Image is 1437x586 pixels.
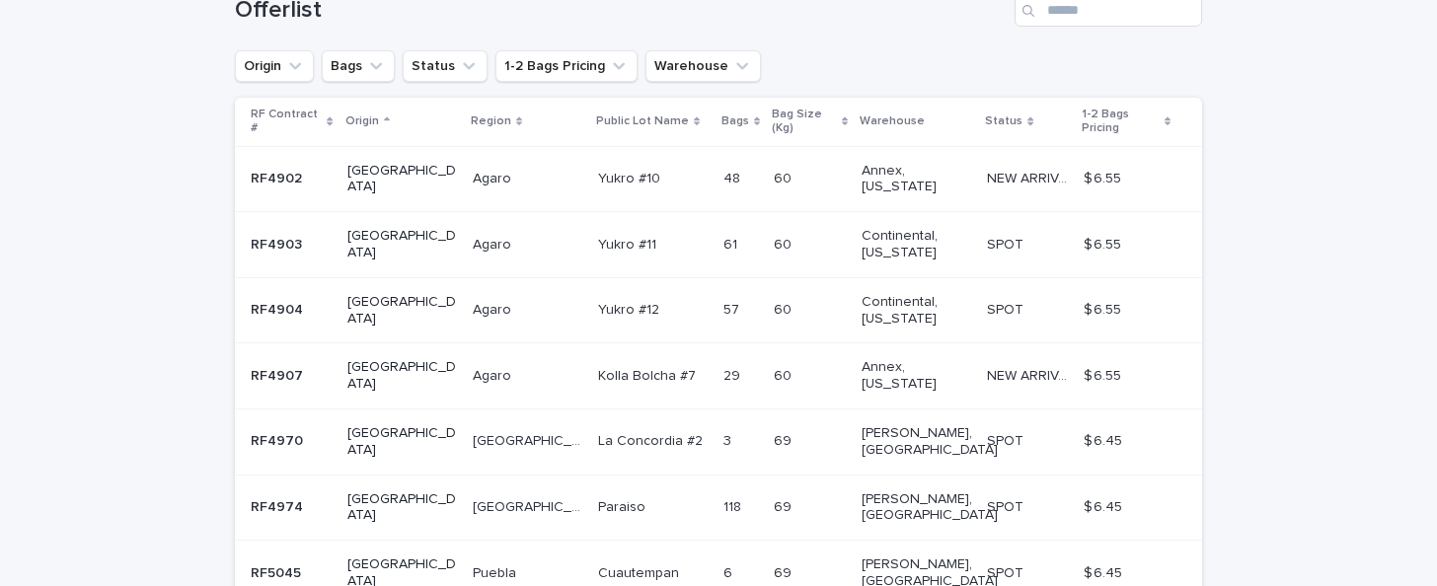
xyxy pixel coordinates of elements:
[1082,104,1160,140] p: 1-2 Bags Pricing
[987,364,1071,385] p: NEW ARRIVAL
[251,233,306,254] p: RF4903
[1084,167,1125,187] p: $ 6.55
[471,110,511,132] p: Region
[598,495,649,516] p: Paraiso
[251,495,307,516] p: RF4974
[347,294,457,328] p: [GEOGRAPHIC_DATA]
[235,475,1202,541] tr: RF4974RF4974 [GEOGRAPHIC_DATA][GEOGRAPHIC_DATA][GEOGRAPHIC_DATA] ParaisoParaiso 118118 6969 [PERS...
[473,561,520,582] p: Puebla
[235,277,1202,343] tr: RF4904RF4904 [GEOGRAPHIC_DATA]AgaroAgaro Yukro #12Yukro #12 5757 6060 Continental, [US_STATE] SPO...
[721,110,749,132] p: Bags
[774,167,795,187] p: 60
[473,298,515,319] p: Agaro
[987,429,1027,450] p: SPOT
[985,110,1022,132] p: Status
[723,561,736,582] p: 6
[774,364,795,385] p: 60
[987,561,1027,582] p: SPOT
[860,110,925,132] p: Warehouse
[1084,561,1126,582] p: $ 6.45
[1084,364,1125,385] p: $ 6.55
[598,429,707,450] p: La Concordia #2
[723,233,741,254] p: 61
[723,429,735,450] p: 3
[596,110,689,132] p: Public Lot Name
[1084,495,1126,516] p: $ 6.45
[774,298,795,319] p: 60
[598,233,660,254] p: Yukro #11
[645,50,761,82] button: Warehouse
[1084,429,1126,450] p: $ 6.45
[347,425,457,459] p: [GEOGRAPHIC_DATA]
[403,50,488,82] button: Status
[723,495,745,516] p: 118
[347,359,457,393] p: [GEOGRAPHIC_DATA]
[987,167,1071,187] p: NEW ARRIVAL
[473,167,515,187] p: Agaro
[347,163,457,196] p: [GEOGRAPHIC_DATA]
[987,495,1027,516] p: SPOT
[774,429,795,450] p: 69
[723,298,743,319] p: 57
[251,167,306,187] p: RF4902
[235,146,1202,212] tr: RF4902RF4902 [GEOGRAPHIC_DATA]AgaroAgaro Yukro #10Yukro #10 4848 6060 Annex, [US_STATE] NEW ARRIV...
[774,561,795,582] p: 69
[598,561,683,582] p: Cuautempan
[251,104,322,140] p: RF Contract #
[598,364,700,385] p: Kolla Bolcha #7
[251,429,307,450] p: RF4970
[235,343,1202,409] tr: RF4907RF4907 [GEOGRAPHIC_DATA]AgaroAgaro Kolla Bolcha #7Kolla Bolcha #7 2929 6060 Annex, [US_STAT...
[235,408,1202,475] tr: RF4970RF4970 [GEOGRAPHIC_DATA][GEOGRAPHIC_DATA][GEOGRAPHIC_DATA] La Concordia #2La Concordia #2 3...
[345,110,379,132] p: Origin
[598,298,663,319] p: Yukro #12
[723,167,744,187] p: 48
[473,495,586,516] p: [GEOGRAPHIC_DATA]
[598,167,664,187] p: Yukro #10
[772,104,837,140] p: Bag Size (Kg)
[473,233,515,254] p: Agaro
[251,298,307,319] p: RF4904
[347,228,457,261] p: [GEOGRAPHIC_DATA]
[473,429,586,450] p: [GEOGRAPHIC_DATA]
[235,50,314,82] button: Origin
[987,298,1027,319] p: SPOT
[774,495,795,516] p: 69
[251,561,305,582] p: RF5045
[347,491,457,525] p: [GEOGRAPHIC_DATA]
[251,364,307,385] p: RF4907
[495,50,638,82] button: 1-2 Bags Pricing
[1084,298,1125,319] p: $ 6.55
[774,233,795,254] p: 60
[1084,233,1125,254] p: $ 6.55
[322,50,395,82] button: Bags
[473,364,515,385] p: Agaro
[987,233,1027,254] p: SPOT
[723,364,744,385] p: 29
[235,212,1202,278] tr: RF4903RF4903 [GEOGRAPHIC_DATA]AgaroAgaro Yukro #11Yukro #11 6161 6060 Continental, [US_STATE] SPO...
